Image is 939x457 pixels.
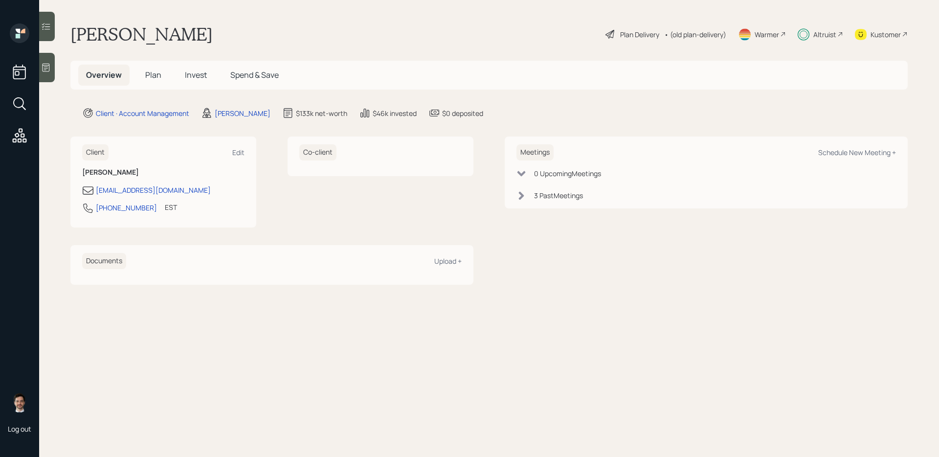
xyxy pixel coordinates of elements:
img: jonah-coleman-headshot.png [10,393,29,412]
div: $46k invested [373,108,417,118]
div: [PERSON_NAME] [215,108,270,118]
span: Overview [86,69,122,80]
h1: [PERSON_NAME] [70,23,213,45]
div: EST [165,202,177,212]
div: [PHONE_NUMBER] [96,203,157,213]
h6: Client [82,144,109,160]
h6: Meetings [516,144,554,160]
div: [EMAIL_ADDRESS][DOMAIN_NAME] [96,185,211,195]
h6: Documents [82,253,126,269]
div: 0 Upcoming Meeting s [534,168,601,179]
div: $0 deposited [442,108,483,118]
div: Client · Account Management [96,108,189,118]
span: Plan [145,69,161,80]
div: Upload + [434,256,462,266]
div: Kustomer [871,29,901,40]
div: Plan Delivery [620,29,659,40]
div: Edit [232,148,245,157]
h6: [PERSON_NAME] [82,168,245,177]
div: • (old plan-delivery) [664,29,726,40]
div: $133k net-worth [296,108,347,118]
div: Warmer [755,29,779,40]
div: 3 Past Meeting s [534,190,583,201]
div: Log out [8,424,31,434]
h6: Co-client [299,144,336,160]
span: Spend & Save [230,69,279,80]
span: Invest [185,69,207,80]
div: Schedule New Meeting + [818,148,896,157]
div: Altruist [813,29,836,40]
